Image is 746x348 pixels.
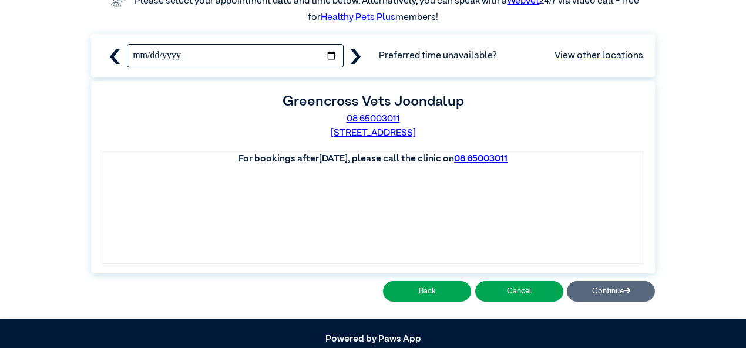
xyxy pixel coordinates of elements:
a: [STREET_ADDRESS] [331,129,416,138]
h5: Powered by Paws App [91,334,655,345]
a: 08 65003011 [347,114,400,124]
a: View other locations [555,49,643,63]
button: Back [383,281,471,302]
label: For bookings after [DATE] , please call the clinic on [238,154,508,164]
a: 08 65003011 [454,154,508,164]
button: Cancel [475,281,563,302]
a: Healthy Pets Plus [321,13,395,22]
label: Greencross Vets Joondalup [283,94,464,109]
span: Preferred time unavailable? [379,49,643,63]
